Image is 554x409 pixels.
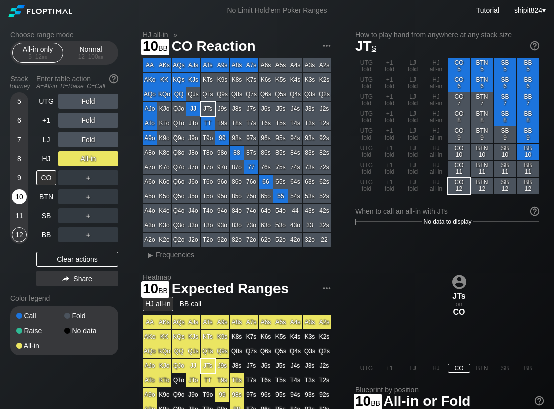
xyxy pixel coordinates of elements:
[215,102,229,116] div: J9s
[186,175,200,189] div: J6o
[288,204,302,218] div: 44
[6,71,32,94] div: Stack
[157,116,171,130] div: KTo
[471,126,493,143] div: BTN 9
[186,146,200,160] div: J8o
[172,204,186,218] div: Q4o
[172,73,186,87] div: KQs
[317,189,331,203] div: 52s
[36,252,118,267] div: Clear actions
[372,42,376,53] span: s
[58,132,118,147] div: Fold
[401,161,424,177] div: LJ fold
[215,73,229,87] div: K9s
[230,189,244,203] div: 85o
[36,208,56,223] div: SB
[244,233,258,247] div: 72o
[303,116,317,130] div: T3s
[512,5,547,16] div: ▾
[288,218,302,232] div: 43o
[259,218,273,232] div: 63o
[201,218,215,232] div: T3o
[471,92,493,109] div: BTN 7
[230,87,244,101] div: Q8s
[230,160,244,174] div: 87o
[143,102,157,116] div: AJo
[215,160,229,174] div: 97o
[448,178,470,194] div: CO 12
[172,131,186,145] div: Q9o
[355,38,376,54] span: JT
[471,109,493,126] div: BTN 8
[170,39,257,55] span: CO Reaction
[303,204,317,218] div: 43s
[230,131,244,145] div: 98s
[36,189,56,204] div: BTN
[303,146,317,160] div: 83s
[230,233,244,247] div: 82o
[471,178,493,194] div: BTN 12
[42,53,47,60] span: bb
[58,227,118,242] div: ＋
[401,178,424,194] div: LJ fold
[448,109,470,126] div: CO 8
[141,30,170,39] span: HJ all-in
[201,58,215,72] div: ATs
[288,189,302,203] div: 54s
[494,75,516,92] div: SB 6
[58,170,118,185] div: ＋
[494,92,516,109] div: SB 7
[168,31,183,39] span: »
[58,113,118,128] div: Fold
[517,92,539,109] div: BB 7
[448,92,470,109] div: CO 7
[58,189,118,204] div: ＋
[215,204,229,218] div: 94o
[64,312,112,319] div: Fold
[423,218,471,225] span: No data to display
[8,5,72,17] img: Floptimal logo
[58,94,118,109] div: Fold
[259,116,273,130] div: T6s
[317,218,331,232] div: 32s
[230,116,244,130] div: T8s
[471,144,493,160] div: BTN 10
[172,102,186,116] div: QJo
[98,53,104,60] span: bb
[36,83,118,90] div: A=All-in R=Raise C=Call
[230,73,244,87] div: K8s
[201,146,215,160] div: T8o
[378,161,401,177] div: +1 fold
[186,87,200,101] div: QJs
[230,102,244,116] div: J8s
[273,160,288,174] div: 75s
[425,92,447,109] div: HJ all-in
[215,189,229,203] div: 95o
[157,204,171,218] div: K4o
[64,327,112,334] div: No data
[10,31,118,39] h2: Choose range mode
[17,53,59,60] div: 5 – 12
[273,189,288,203] div: 55
[215,233,229,247] div: 92o
[36,271,118,286] div: Share
[303,160,317,174] div: 73s
[494,126,516,143] div: SB 9
[288,175,302,189] div: 64s
[215,175,229,189] div: 96o
[230,146,244,160] div: 88
[259,233,273,247] div: 62o
[12,113,27,128] div: 6
[288,58,302,72] div: A4s
[172,87,186,101] div: QQ
[143,189,157,203] div: A5o
[172,233,186,247] div: Q2o
[172,160,186,174] div: Q7o
[448,126,470,143] div: CO 9
[317,160,331,174] div: 72s
[143,116,157,130] div: ATo
[143,131,157,145] div: A9o
[273,102,288,116] div: J5s
[273,218,288,232] div: 53o
[425,109,447,126] div: HJ all-in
